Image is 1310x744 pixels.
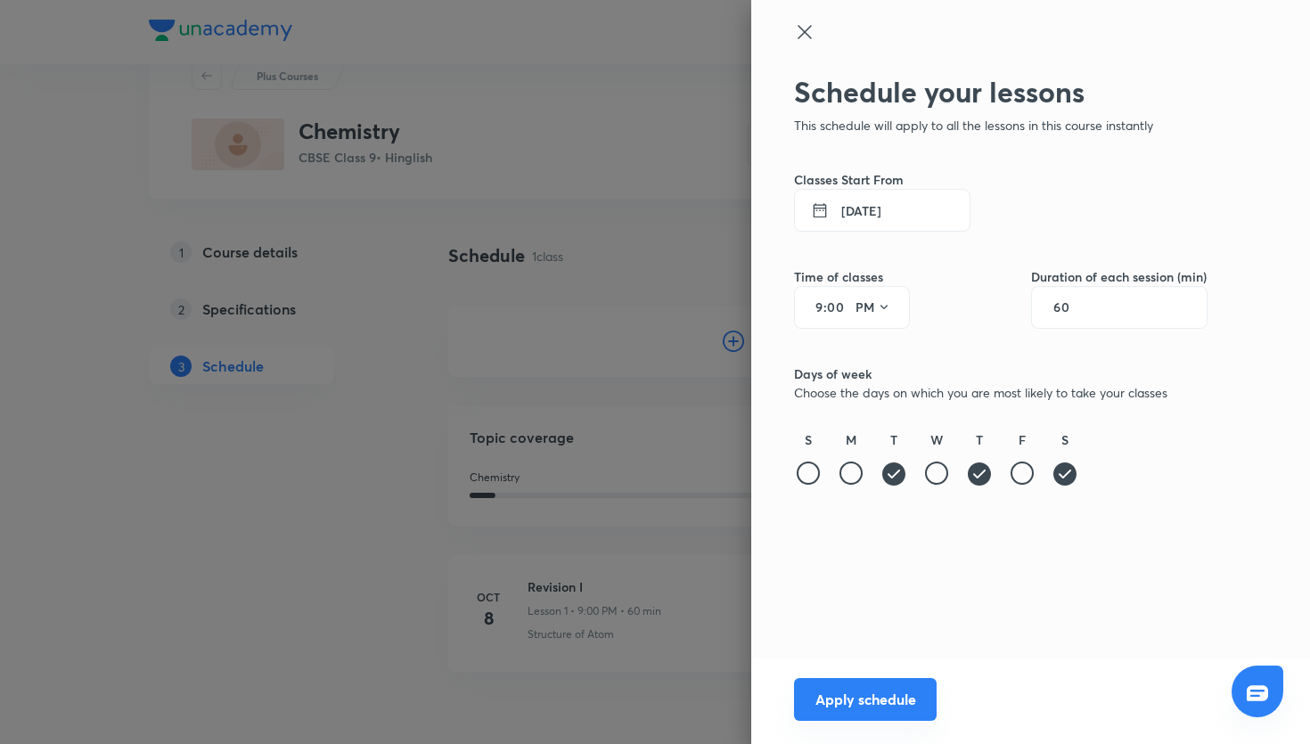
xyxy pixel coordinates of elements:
[794,678,937,721] button: Apply schedule
[1019,430,1026,449] h6: F
[794,116,1208,135] p: This schedule will apply to all the lessons in this course instantly
[890,430,897,449] h6: T
[848,293,898,322] button: PM
[794,383,1208,402] p: Choose the days on which you are most likely to take your classes
[846,430,856,449] h6: M
[1031,267,1208,286] h6: Duration of each session (min)
[794,170,1208,189] h6: Classes Start From
[1061,430,1068,449] h6: S
[794,286,910,329] div: :
[794,267,910,286] h6: Time of classes
[930,430,943,449] h6: W
[805,430,812,449] h6: S
[794,75,1208,109] h2: Schedule your lessons
[794,364,1208,383] h6: Days of week
[794,189,970,232] button: [DATE]
[976,430,983,449] h6: T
